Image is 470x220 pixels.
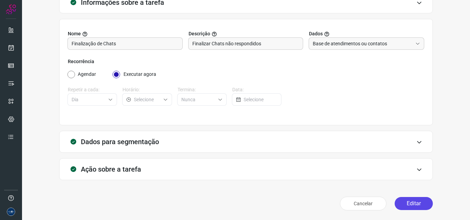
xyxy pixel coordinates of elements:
img: d06bdf07e729e349525d8f0de7f5f473.png [7,208,15,216]
label: Termina: [178,86,227,93]
h3: Ação sobre a tarefa [81,165,141,173]
label: Agendar [78,71,96,78]
input: Selecione [181,94,215,105]
span: Dados [309,30,323,37]
label: Data: [232,86,281,93]
label: Horário: [122,86,172,93]
label: Repetir a cada: [68,86,117,93]
img: Logo [6,4,16,14]
input: Digite o nome para a sua tarefa. [72,38,179,49]
button: Cancelar [340,197,386,210]
input: Selecione o tipo de envio [313,38,413,49]
span: Descrição [189,30,210,37]
label: Executar agora [124,71,156,78]
input: Forneça uma breve descrição da sua tarefa. [192,38,299,49]
h3: Dados para segmentação [81,138,159,146]
input: Selecione [72,94,105,105]
button: Editar [395,197,433,210]
label: Recorrência [68,58,424,65]
input: Selecione [244,94,277,105]
span: Nome [68,30,81,37]
input: Selecione [134,94,160,105]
